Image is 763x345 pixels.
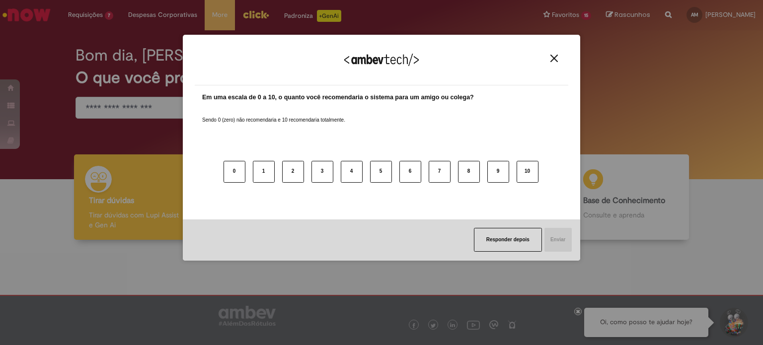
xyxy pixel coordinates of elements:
img: Logo Ambevtech [344,54,419,66]
button: 3 [311,161,333,183]
button: Responder depois [474,228,542,252]
button: 9 [487,161,509,183]
button: 5 [370,161,392,183]
button: 0 [224,161,245,183]
button: 6 [399,161,421,183]
button: Close [547,54,561,63]
button: 7 [429,161,451,183]
img: Close [550,55,558,62]
button: 8 [458,161,480,183]
label: Em uma escala de 0 a 10, o quanto você recomendaria o sistema para um amigo ou colega? [202,93,474,102]
button: 4 [341,161,363,183]
button: 1 [253,161,275,183]
button: 10 [517,161,538,183]
button: 2 [282,161,304,183]
label: Sendo 0 (zero) não recomendaria e 10 recomendaria totalmente. [202,105,345,124]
